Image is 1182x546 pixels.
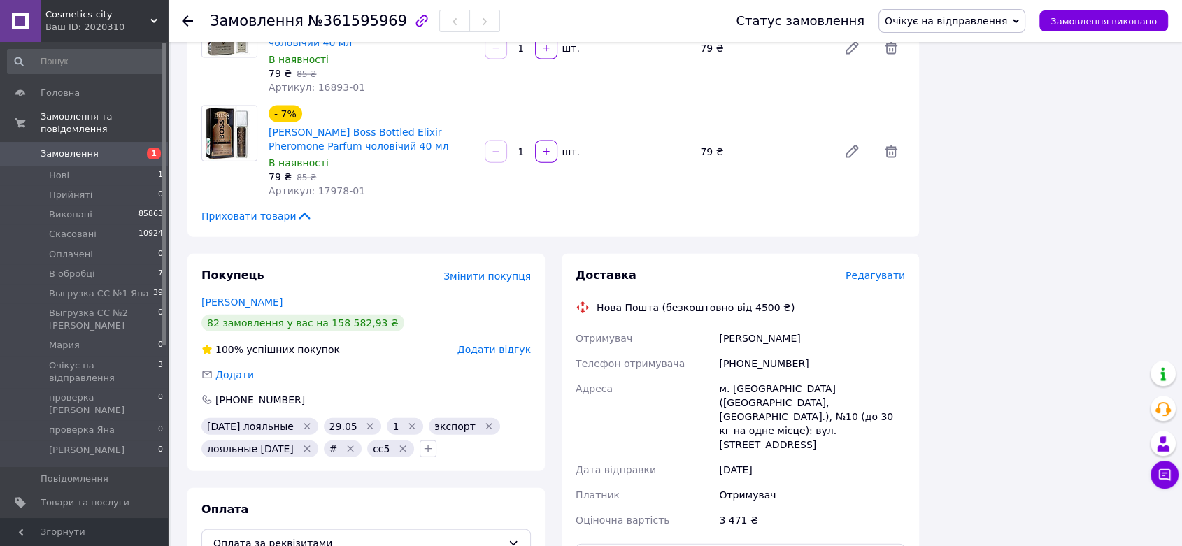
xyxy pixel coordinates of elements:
[45,8,150,21] span: Cosmetics-city
[397,443,408,454] svg: Видалити мітку
[576,358,685,369] span: Телефон отримувача
[49,248,93,261] span: Оплачені
[49,208,92,221] span: Виконані
[138,228,163,240] span: 10924
[158,307,163,332] span: 0
[147,148,161,159] span: 1
[49,169,69,182] span: Нові
[716,351,908,376] div: [PHONE_NUMBER]
[49,424,115,436] span: проверка Яна
[576,333,632,344] span: Отримувач
[457,344,531,355] span: Додати відгук
[158,391,163,417] span: 0
[158,424,163,436] span: 0
[716,457,908,482] div: [DATE]
[329,421,357,432] span: 29.05
[49,228,97,240] span: Скасовані
[364,421,376,432] svg: Видалити мітку
[158,169,163,182] span: 1
[158,339,163,352] span: 0
[695,38,832,58] div: 79 ₴
[576,383,613,394] span: Адреса
[182,14,193,28] div: Повернутися назад
[392,421,399,432] span: 1
[434,421,476,432] span: экспорт
[736,14,864,28] div: Статус замовлення
[576,515,669,526] span: Оціночна вартість
[207,421,294,432] span: [DATE] лояльные
[885,15,1007,27] span: Очікує на відправлення
[269,171,292,182] span: 79 ₴
[716,326,908,351] div: [PERSON_NAME]
[269,106,302,122] div: - 7%
[45,21,168,34] div: Ваш ID: 2020310
[201,296,283,308] a: [PERSON_NAME]
[201,343,340,357] div: успішних покупок
[877,138,905,166] span: Видалити
[210,13,304,29] span: Замовлення
[41,110,168,136] span: Замовлення та повідомлення
[201,503,248,516] span: Оплата
[41,473,108,485] span: Повідомлення
[269,127,448,152] a: [PERSON_NAME] Boss Bottled Elixir Pheromone Parfum чоловічий 40 мл
[1051,16,1157,27] span: Замовлення виконано
[7,49,164,74] input: Пошук
[41,87,80,99] span: Головна
[1039,10,1168,31] button: Замовлення виконано
[49,339,80,352] span: Мария
[201,315,404,331] div: 82 замовлення у вас на 158 582,93 ₴
[269,68,292,79] span: 79 ₴
[269,54,329,65] span: В наявності
[158,268,163,280] span: 7
[559,145,581,159] div: шт.
[138,208,163,221] span: 85863
[158,189,163,201] span: 0
[716,482,908,508] div: Отримувач
[877,34,905,62] span: Видалити
[201,268,264,282] span: Покупець
[838,34,866,62] a: Редагувати
[41,148,99,160] span: Замовлення
[215,344,243,355] span: 100%
[158,248,163,261] span: 0
[269,157,329,168] span: В наявності
[1151,461,1179,489] button: Чат з покупцем
[49,359,158,385] span: Очікує на відправлення
[49,189,92,201] span: Прийняті
[838,138,866,166] a: Редагувати
[559,41,581,55] div: шт.
[49,307,158,332] span: Выгрузка СС №2 [PERSON_NAME]
[49,268,95,280] span: В обробці
[846,270,905,281] span: Редагувати
[301,421,313,432] svg: Видалити мітку
[297,173,316,182] span: 85 ₴
[576,489,620,501] span: Платник
[301,443,313,454] svg: Видалити мітку
[345,443,356,454] svg: Видалити мітку
[214,393,306,407] div: [PHONE_NUMBER]
[716,376,908,457] div: м. [GEOGRAPHIC_DATA] ([GEOGRAPHIC_DATA], [GEOGRAPHIC_DATA].), №10 (до 30 кг на одне місце): вул. ...
[158,444,163,457] span: 0
[269,185,365,196] span: Артикул: 17978-01
[49,391,158,417] span: проверка [PERSON_NAME]
[269,23,446,48] a: [PERSON_NAME] Pheromone Parfum чоловічий 40 мл
[373,443,390,454] span: сс5
[716,508,908,533] div: 3 471 ₴
[201,209,313,223] span: Приховати товари
[297,69,316,79] span: 85 ₴
[308,13,407,29] span: №361595969
[329,443,338,454] span: #
[443,271,531,282] span: Змінити покупця
[207,443,294,454] span: лояльные [DATE]
[593,301,798,315] div: Нова Пошта (безкоштовно від 4500 ₴)
[158,359,163,385] span: 3
[695,142,832,161] div: 79 ₴
[483,421,494,432] svg: Видалити мітку
[49,444,124,457] span: [PERSON_NAME]
[576,268,636,282] span: Доставка
[269,82,365,93] span: Артикул: 16893-01
[576,464,656,475] span: Дата відправки
[406,421,418,432] svg: Видалити мітку
[202,106,257,161] img: Hugo Boss Boss Bottled Elixir Pheromone Parfum чоловічий 40 мл
[215,369,254,380] span: Додати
